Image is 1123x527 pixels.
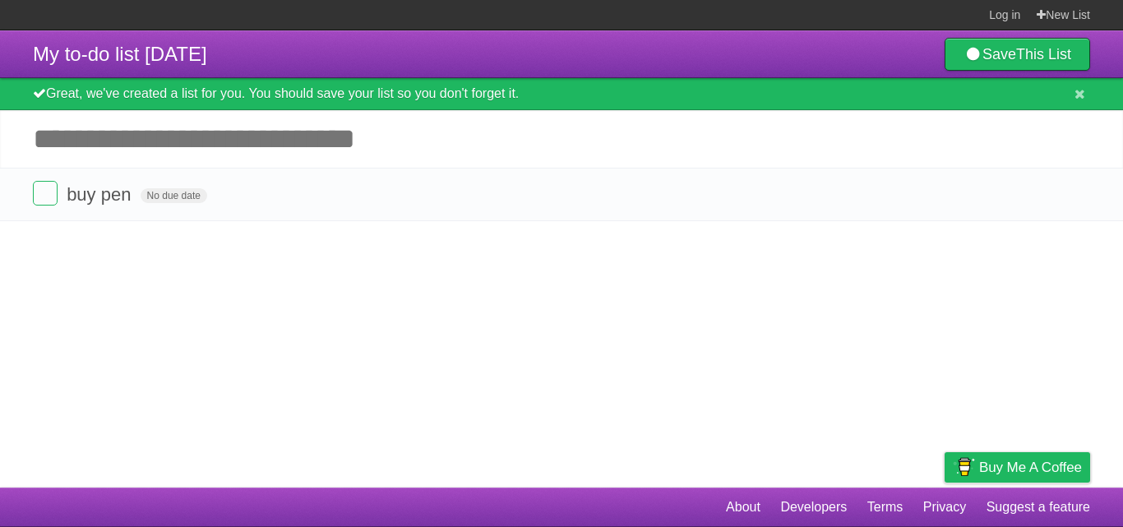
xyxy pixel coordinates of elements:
a: Buy me a coffee [945,452,1090,483]
a: Suggest a feature [987,492,1090,523]
a: About [726,492,760,523]
span: My to-do list [DATE] [33,43,207,65]
span: Buy me a coffee [979,453,1082,482]
a: Terms [867,492,903,523]
a: Privacy [923,492,966,523]
img: Buy me a coffee [953,453,975,481]
label: Done [33,181,58,206]
a: Developers [780,492,847,523]
a: SaveThis List [945,38,1090,71]
b: This List [1016,46,1071,62]
span: No due date [141,188,207,203]
span: buy pen [67,184,135,205]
